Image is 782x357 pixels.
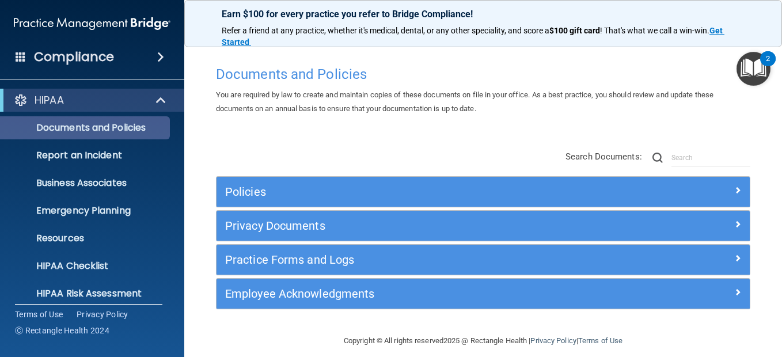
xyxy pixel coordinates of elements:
[77,309,128,320] a: Privacy Policy
[7,288,165,299] p: HIPAA Risk Assessment
[737,52,770,86] button: Open Resource Center, 2 new notifications
[225,217,741,235] a: Privacy Documents
[549,26,600,35] strong: $100 gift card
[15,325,109,336] span: Ⓒ Rectangle Health 2024
[14,93,167,107] a: HIPAA
[7,177,165,189] p: Business Associates
[7,122,165,134] p: Documents and Policies
[671,149,750,166] input: Search
[7,260,165,272] p: HIPAA Checklist
[222,26,724,47] a: Get Started
[600,26,709,35] span: ! That's what we call a win-win.
[225,253,608,266] h5: Practice Forms and Logs
[222,9,745,20] p: Earn $100 for every practice you refer to Bridge Compliance!
[216,67,750,82] h4: Documents and Policies
[225,183,741,201] a: Policies
[578,336,622,345] a: Terms of Use
[225,287,608,300] h5: Employee Acknowledgments
[35,93,64,107] p: HIPAA
[225,219,608,232] h5: Privacy Documents
[225,284,741,303] a: Employee Acknowledgments
[7,150,165,161] p: Report an Incident
[14,12,170,35] img: PMB logo
[225,185,608,198] h5: Policies
[222,26,549,35] span: Refer a friend at any practice, whether it's medical, dental, or any other speciality, and score a
[7,233,165,244] p: Resources
[565,151,642,162] span: Search Documents:
[225,250,741,269] a: Practice Forms and Logs
[652,153,663,163] img: ic-search.3b580494.png
[216,90,713,113] span: You are required by law to create and maintain copies of these documents on file in your office. ...
[530,336,576,345] a: Privacy Policy
[34,49,114,65] h4: Compliance
[15,309,63,320] a: Terms of Use
[766,59,770,74] div: 2
[7,205,165,217] p: Emergency Planning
